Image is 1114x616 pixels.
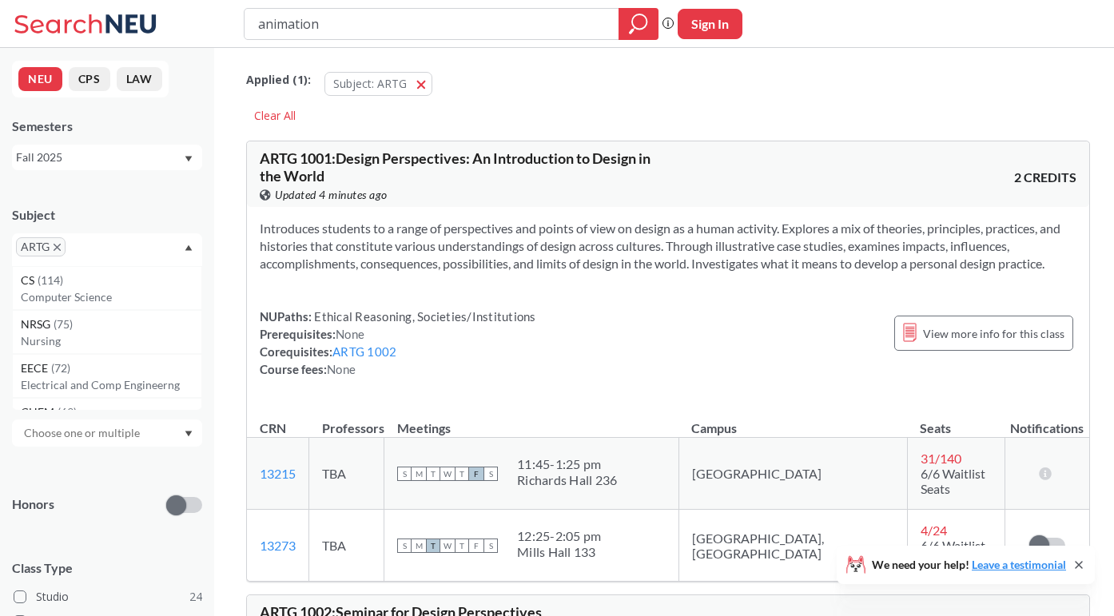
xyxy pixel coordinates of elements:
[275,186,388,204] span: Updated 4 minutes ago
[678,510,907,582] td: [GEOGRAPHIC_DATA], [GEOGRAPHIC_DATA]
[260,220,1076,272] section: Introduces students to a range of perspectives and points of view on design as a human activity. ...
[189,588,202,606] span: 24
[921,538,985,568] span: 6/6 Waitlist Seats
[16,149,183,166] div: Fall 2025
[440,539,455,553] span: W
[21,377,201,393] p: Electrical and Comp Engineerng
[426,467,440,481] span: T
[333,76,407,91] span: Subject: ARTG
[260,149,650,185] span: ARTG 1001 : Design Perspectives: An Introduction to Design in the World
[872,559,1066,570] span: We need your help!
[1005,403,1089,438] th: Notifications
[397,467,412,481] span: S
[426,539,440,553] span: T
[69,67,110,91] button: CPS
[336,327,364,341] span: None
[483,539,498,553] span: S
[16,423,150,443] input: Choose one or multiple
[51,361,70,375] span: ( 72 )
[21,289,201,305] p: Computer Science
[12,559,202,577] span: Class Type
[21,316,54,333] span: NRSG
[12,419,202,447] div: Dropdown arrow
[678,9,742,39] button: Sign In
[312,309,536,324] span: Ethical Reasoning, Societies/Institutions
[14,586,202,607] label: Studio
[246,71,311,89] span: Applied ( 1 ):
[440,467,455,481] span: W
[185,431,193,437] svg: Dropdown arrow
[455,539,469,553] span: T
[517,528,601,544] div: 12:25 - 2:05 pm
[483,467,498,481] span: S
[921,523,947,538] span: 4 / 24
[1014,169,1076,186] span: 2 CREDITS
[619,8,658,40] div: magnifying glass
[455,467,469,481] span: T
[384,403,679,438] th: Meetings
[469,539,483,553] span: F
[12,206,202,224] div: Subject
[517,544,601,560] div: Mills Hall 133
[678,403,907,438] th: Campus
[907,403,1005,438] th: Seats
[16,237,66,256] span: ARTGX to remove pill
[21,272,38,289] span: CS
[921,451,961,466] span: 31 / 140
[54,244,61,251] svg: X to remove pill
[260,308,536,378] div: NUPaths: Prerequisites: Corequisites: Course fees:
[327,362,356,376] span: None
[117,67,162,91] button: LAW
[412,467,426,481] span: M
[332,344,396,359] a: ARTG 1002
[18,67,62,91] button: NEU
[921,466,985,496] span: 6/6 Waitlist Seats
[309,510,384,582] td: TBA
[629,13,648,35] svg: magnifying glass
[309,438,384,510] td: TBA
[678,438,907,510] td: [GEOGRAPHIC_DATA]
[469,467,483,481] span: F
[58,405,77,419] span: ( 69 )
[260,538,296,553] a: 13273
[517,472,617,488] div: Richards Hall 236
[260,419,286,437] div: CRN
[324,72,432,96] button: Subject: ARTG
[185,156,193,162] svg: Dropdown arrow
[12,233,202,266] div: ARTGX to remove pillDropdown arrowCS(114)Computer ScienceNRSG(75)NursingEECE(72)Electrical and Co...
[412,539,426,553] span: M
[260,466,296,481] a: 13215
[309,403,384,438] th: Professors
[972,558,1066,571] a: Leave a testimonial
[246,104,304,128] div: Clear All
[12,495,54,514] p: Honors
[38,273,63,287] span: ( 114 )
[185,244,193,251] svg: Dropdown arrow
[397,539,412,553] span: S
[12,117,202,135] div: Semesters
[12,145,202,170] div: Fall 2025Dropdown arrow
[21,403,58,421] span: CHEM
[21,333,201,349] p: Nursing
[54,317,73,331] span: ( 75 )
[257,10,607,38] input: Class, professor, course number, "phrase"
[923,324,1064,344] span: View more info for this class
[21,360,51,377] span: EECE
[517,456,617,472] div: 11:45 - 1:25 pm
